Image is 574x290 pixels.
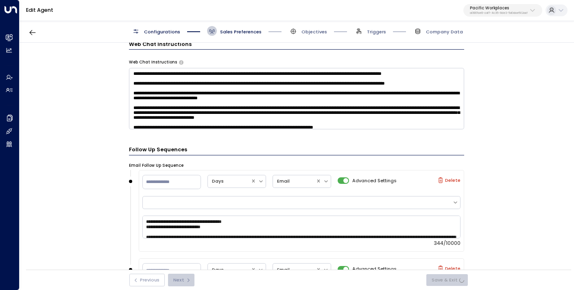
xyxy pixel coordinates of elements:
[470,11,528,15] p: a0687ae6-caf7-4c35-8de3-5d0dae502acf
[463,4,542,17] button: Pacific Workplacesa0687ae6-caf7-4c35-8de3-5d0dae502acf
[352,177,397,184] span: Advanced Settings
[470,6,528,11] p: Pacific Workplaces
[352,266,397,273] span: Advanced Settings
[26,7,53,13] a: Edit Agent
[367,28,386,35] span: Triggers
[301,28,327,35] span: Objectives
[426,28,463,35] span: Company Data
[438,266,461,271] label: Delete
[129,163,183,168] label: Email Follow Up Sequence
[142,240,461,246] div: 344/10000
[179,60,183,64] button: Provide specific instructions for web chat conversations, such as tone, response style, informati...
[129,59,177,65] label: Web Chat Instructions
[438,177,461,183] label: Delete
[129,40,464,50] h3: Web Chat Instructions
[220,28,262,35] span: Sales Preferences
[144,28,180,35] span: Configurations
[129,146,464,155] h3: Follow Up Sequences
